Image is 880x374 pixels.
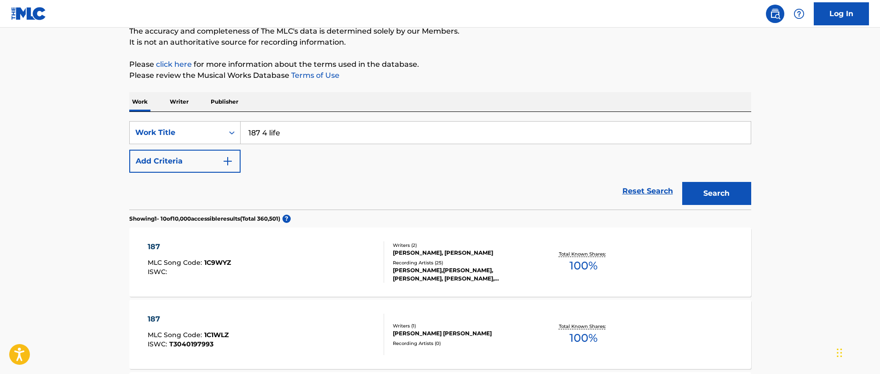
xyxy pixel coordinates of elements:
a: click here [156,60,192,69]
a: 187MLC Song Code:1C1WLZISWC:T3040197993Writers (1)[PERSON_NAME] [PERSON_NAME]Recording Artists (0... [129,300,751,369]
span: 100 % [569,330,598,346]
form: Search Form [129,121,751,210]
div: 187 [148,314,229,325]
p: Please review the Musical Works Database [129,70,751,81]
img: 9d2ae6d4665cec9f34b9.svg [222,156,233,167]
span: ISWC : [148,268,169,276]
div: Recording Artists ( 0 ) [393,340,532,347]
div: [PERSON_NAME], [PERSON_NAME] [393,249,532,257]
span: T3040197993 [169,340,213,348]
img: help [794,8,805,19]
div: [PERSON_NAME],[PERSON_NAME], [PERSON_NAME], [PERSON_NAME],[PERSON_NAME], [PERSON_NAME], [PERSON_N... [393,266,532,283]
span: MLC Song Code : [148,331,204,339]
div: 187 [148,241,231,252]
button: Search [682,182,751,205]
button: Add Criteria [129,150,241,173]
p: Work [129,92,150,111]
p: Total Known Shares: [559,323,608,330]
p: Total Known Shares: [559,251,608,257]
p: The accuracy and completeness of The MLC's data is determined solely by our Members. [129,26,751,37]
div: Writers ( 1 ) [393,322,532,329]
a: 187MLC Song Code:1C9WYZISWC:Writers (2)[PERSON_NAME], [PERSON_NAME]Recording Artists (25)[PERSON_... [129,228,751,297]
div: Writers ( 2 ) [393,242,532,249]
span: 1C1WLZ [204,331,229,339]
img: search [770,8,781,19]
div: Work Title [135,127,218,138]
p: Please for more information about the terms used in the database. [129,59,751,70]
div: Recording Artists ( 25 ) [393,259,532,266]
a: Log In [814,2,869,25]
a: Terms of Use [289,71,339,80]
div: [PERSON_NAME] [PERSON_NAME] [393,329,532,338]
iframe: Chat Widget [834,330,880,374]
span: MLC Song Code : [148,258,204,267]
span: ISWC : [148,340,169,348]
div: Drag [837,339,842,367]
a: Reset Search [618,181,678,201]
img: MLC Logo [11,7,46,20]
span: ? [282,215,291,223]
p: It is not an authoritative source for recording information. [129,37,751,48]
div: Help [790,5,808,23]
span: 1C9WYZ [204,258,231,267]
p: Writer [167,92,191,111]
p: Publisher [208,92,241,111]
p: Showing 1 - 10 of 10,000 accessible results (Total 360,501 ) [129,215,280,223]
span: 100 % [569,257,598,274]
a: Public Search [766,5,784,23]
